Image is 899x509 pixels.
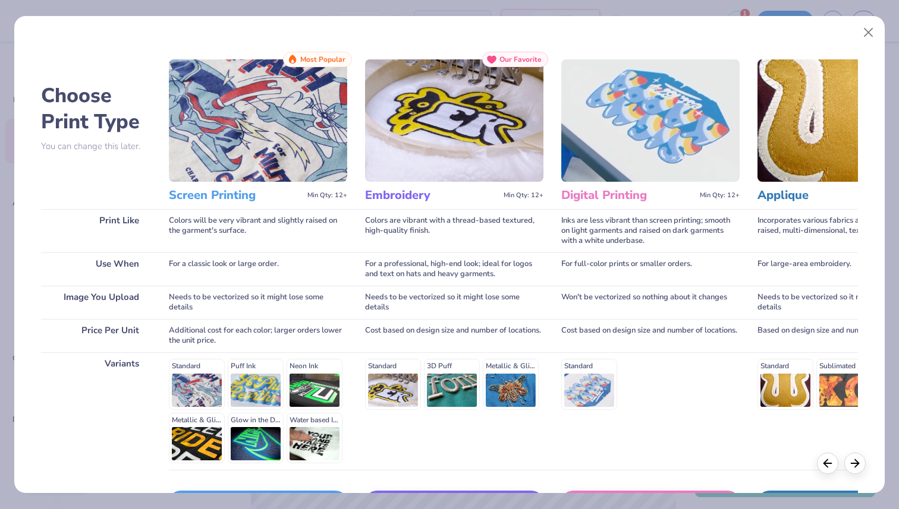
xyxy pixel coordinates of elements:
div: Use When [41,252,151,286]
div: Print Like [41,209,151,252]
span: Min Qty: 12+ [700,191,740,200]
p: You can change this later. [41,141,151,151]
div: Needs to be vectorized so it might lose some details [365,286,543,319]
h3: Screen Printing [169,188,303,203]
h3: Applique [757,188,891,203]
span: Most Popular [300,55,345,64]
span: Min Qty: 12+ [504,191,543,200]
h2: Choose Print Type [41,83,151,135]
div: Colors will be very vibrant and slightly raised on the garment's surface. [169,209,347,252]
div: For full-color prints or smaller orders. [561,252,740,286]
img: Screen Printing [169,59,347,182]
div: Cost based on design size and number of locations. [365,319,543,352]
div: Inks are less vibrant than screen printing; smooth on light garments and raised on dark garments ... [561,209,740,252]
img: Embroidery [365,59,543,182]
span: Our Favorite [499,55,542,64]
div: For a professional, high-end look; ideal for logos and text on hats and heavy garments. [365,252,543,286]
div: For a classic look or large order. [169,252,347,286]
div: Image You Upload [41,286,151,319]
div: Needs to be vectorized so it might lose some details [169,286,347,319]
h3: Digital Printing [561,188,695,203]
h3: Embroidery [365,188,499,203]
div: Variants [41,352,151,470]
div: Additional cost for each color; larger orders lower the unit price. [169,319,347,352]
div: Price Per Unit [41,319,151,352]
img: Digital Printing [561,59,740,182]
div: Cost based on design size and number of locations. [561,319,740,352]
div: Won't be vectorized so nothing about it changes [561,286,740,319]
button: Close [857,21,880,44]
span: Min Qty: 12+ [307,191,347,200]
div: Colors are vibrant with a thread-based textured, high-quality finish. [365,209,543,252]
